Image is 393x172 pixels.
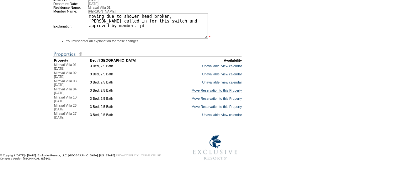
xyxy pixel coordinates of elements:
a: Unavailable, view calendar [202,72,242,76]
div: Miraval Villa 04 [54,87,89,91]
a: TERMS OF USE [141,154,161,157]
td: Property [54,58,89,62]
a: Unavailable, view calendar [202,80,242,84]
td: 3 Bed, 2.5 Bath [90,95,162,103]
span: [DATE] [54,115,65,119]
span: [DATE] [54,99,65,103]
div: Miraval Villa 27 [54,112,89,115]
td: 3 Bed, 2.5 Bath [90,71,162,78]
a: Unavailable, view calendar [202,113,242,117]
td: Availability [163,58,242,62]
td: Member Name: [53,9,88,13]
a: Move Reservation to this Property [191,105,242,109]
span: [DATE] [54,107,65,111]
td: 3 Bed, 2.5 Bath [90,104,162,111]
span: [DATE] [54,67,65,70]
td: Residence Name: [53,6,88,9]
div: Miraval Villa 01 [54,63,89,67]
td: Explanation: [53,13,88,39]
td: 3 Bed, 2.5 Bath [90,112,162,119]
span: [DATE] [88,2,98,6]
img: Reservation Detail [53,50,242,58]
span: Miraval Villa 01 [88,6,110,9]
div: Miraval Villa 02 [54,71,89,75]
a: Move Reservation to this Property [191,97,242,100]
div: Miraval Villa 03 [54,79,89,83]
td: Bed / [GEOGRAPHIC_DATA] [90,58,162,62]
td: 3 Bed, 2.5 Bath [90,63,162,70]
div: Miraval Villa 10 [54,95,89,99]
a: PRIVACY POLICY [116,154,139,157]
span: [PERSON_NAME] [88,9,115,13]
li: You must enter an explanation for these changes [66,39,242,43]
td: Departure Date: [53,2,88,6]
span: [DATE] [54,75,65,78]
span: [DATE] [54,91,65,95]
span: [DATE] [54,83,65,87]
a: Unavailable, view calendar [202,64,242,68]
td: 3 Bed, 2.5 Bath [90,79,162,87]
img: Exclusive Resorts [187,132,243,163]
td: 3 Bed, 2.5 Bath [90,87,162,95]
a: Move Reservation to this Property [191,89,242,92]
div: Miraval Villa 26 [54,104,89,107]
